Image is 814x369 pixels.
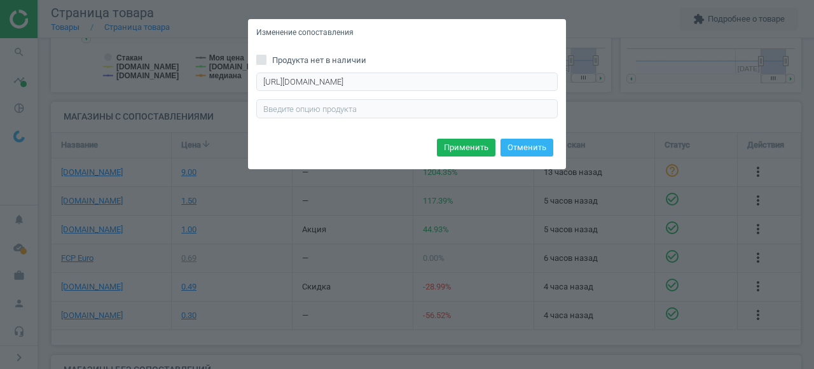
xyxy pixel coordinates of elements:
[256,73,558,92] input: Введите корректный URL продукта
[256,99,558,118] input: Введите опцию продукта
[270,55,369,66] span: Продукта нет в наличии
[500,139,553,157] button: Отменить
[437,139,495,157] button: Применить
[256,27,354,38] h5: Изменение сопоставления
